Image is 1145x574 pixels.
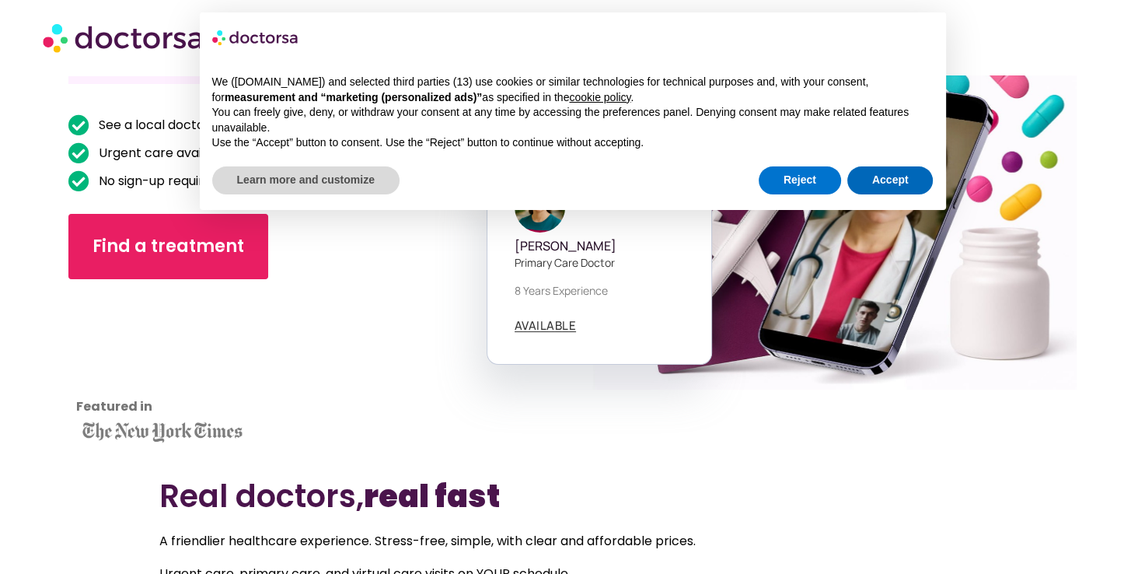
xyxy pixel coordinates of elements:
strong: Featured in [76,397,152,415]
p: We ([DOMAIN_NAME]) and selected third parties (13) use cookies or similar technologies for techni... [212,75,934,105]
h2: Real doctors, [159,478,986,515]
button: Reject [759,166,841,194]
span: Urgent care available 24/7 [95,142,264,164]
button: Accept [847,166,934,194]
span: No sign-up required, perfect for tourists on the go [95,170,403,192]
a: Find a treatment [68,214,268,279]
p: You can freely give, deny, or withdraw your consent at any time by accessing the preferences pane... [212,105,934,135]
b: real fast [364,474,500,518]
span: See a local doctor online in minutes [95,114,315,136]
p: A friendlier healthcare experience. Stress-free, simple, with clear and affordable prices. [159,530,986,552]
p: 8 years experience [515,282,684,299]
a: cookie policy [569,91,630,103]
span: Find a treatment [93,234,244,259]
p: Primary care doctor [515,254,684,271]
a: AVAILABLE [515,320,577,332]
h5: [PERSON_NAME] [515,239,684,254]
p: Use the “Accept” button to consent. Use the “Reject” button to continue without accepting. [212,135,934,151]
span: AVAILABLE [515,320,577,331]
iframe: Customer reviews powered by Trustpilot [76,303,216,419]
strong: measurement and “marketing (personalized ads)” [225,91,482,103]
img: logo [212,25,299,50]
button: Learn more and customize [212,166,400,194]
